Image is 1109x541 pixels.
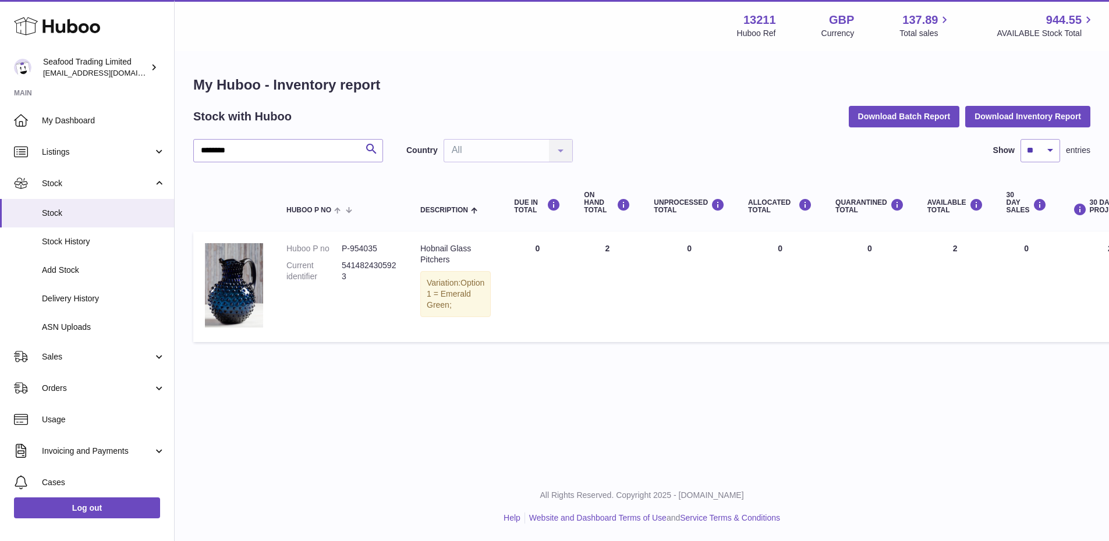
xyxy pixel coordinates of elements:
[193,109,292,124] h2: Stock with Huboo
[835,198,904,214] div: QUARANTINED Total
[899,12,951,39] a: 137.89 Total sales
[965,106,1090,127] button: Download Inventory Report
[14,59,31,76] img: online@rickstein.com
[42,322,165,333] span: ASN Uploads
[993,145,1015,156] label: Show
[42,293,165,304] span: Delivery History
[42,414,165,425] span: Usage
[572,232,642,342] td: 2
[42,477,165,488] span: Cases
[502,232,572,342] td: 0
[42,351,153,362] span: Sales
[642,232,736,342] td: 0
[680,513,780,522] a: Service Terms & Conditions
[899,28,951,39] span: Total sales
[286,207,331,214] span: Huboo P no
[997,28,1095,39] span: AVAILABLE Stock Total
[916,232,995,342] td: 2
[514,198,561,214] div: DUE IN TOTAL
[205,243,263,328] img: product image
[427,278,484,309] span: Option 1 = Emerald Green;
[420,271,491,317] div: Variation:
[867,244,872,253] span: 0
[42,446,153,457] span: Invoicing and Payments
[42,236,165,247] span: Stock History
[43,68,171,77] span: [EMAIL_ADDRESS][DOMAIN_NAME]
[525,512,780,524] li: and
[420,243,491,265] div: Hobnail Glass Pitchers
[748,198,812,214] div: ALLOCATED Total
[193,76,1090,94] h1: My Huboo - Inventory report
[821,28,855,39] div: Currency
[342,243,397,254] dd: P-954035
[997,12,1095,39] a: 944.55 AVAILABLE Stock Total
[1007,191,1047,215] div: 30 DAY SALES
[927,198,983,214] div: AVAILABLE Total
[995,232,1058,342] td: 0
[654,198,725,214] div: UNPROCESSED Total
[504,513,520,522] a: Help
[1066,145,1090,156] span: entries
[42,383,153,394] span: Orders
[743,12,776,28] strong: 13211
[14,497,160,518] a: Log out
[42,265,165,276] span: Add Stock
[42,115,165,126] span: My Dashboard
[849,106,960,127] button: Download Batch Report
[584,191,630,215] div: ON HAND Total
[43,56,148,79] div: Seafood Trading Limited
[286,260,342,282] dt: Current identifier
[902,12,938,28] span: 137.89
[529,513,667,522] a: Website and Dashboard Terms of Use
[736,232,824,342] td: 0
[406,145,438,156] label: Country
[342,260,397,282] dd: 5414824305923
[42,147,153,158] span: Listings
[42,178,153,189] span: Stock
[737,28,776,39] div: Huboo Ref
[42,208,165,219] span: Stock
[184,490,1100,501] p: All Rights Reserved. Copyright 2025 - [DOMAIN_NAME]
[1046,12,1082,28] span: 944.55
[286,243,342,254] dt: Huboo P no
[420,207,468,214] span: Description
[829,12,854,28] strong: GBP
